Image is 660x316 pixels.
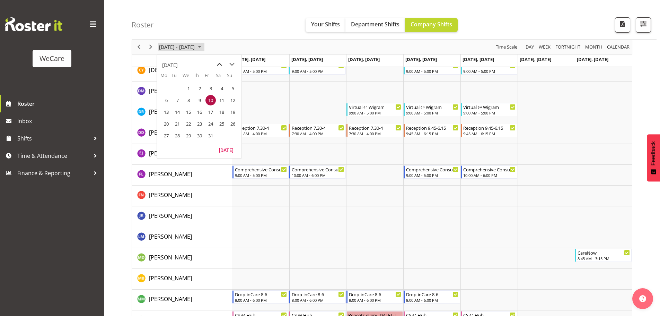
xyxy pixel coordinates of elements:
button: Fortnight [554,43,582,52]
div: title [162,58,178,72]
img: Rosterit website logo [5,17,62,31]
span: Thursday, October 23, 2025 [194,119,205,129]
div: October 06 - 12, 2025 [157,40,205,54]
div: 9:00 AM - 5:00 PM [406,68,458,74]
img: help-xxl-2.png [639,295,646,302]
div: Reception 7.30-4 [235,124,287,131]
a: [PERSON_NAME] [149,170,192,178]
button: Feedback - Show survey [647,134,660,181]
a: [PERSON_NAME] [149,295,192,303]
div: Christianna Yu"s event - Float 9-5 Begin From Tuesday, October 7, 2025 at 9:00:00 AM GMT+13:00 En... [289,61,346,75]
div: 9:00 AM - 5:00 PM [406,172,458,178]
td: Demi Dumitrean resource [132,123,232,144]
span: Wednesday, October 1, 2025 [183,83,194,94]
div: Demi Dumitrean"s event - Reception 9.45-6.15 Begin From Thursday, October 9, 2025 at 9:45:00 AM G... [404,124,460,137]
div: Reception 9.45-6.15 [463,124,516,131]
div: 9:00 AM - 5:00 PM [235,68,287,74]
td: Felize Lacson resource [132,165,232,186]
div: Deepti Raturi"s event - Virtual @ Wigram Begin From Thursday, October 9, 2025 at 9:00:00 AM GMT+1... [404,103,460,116]
div: 8:45 AM - 3:15 PM [578,256,630,261]
div: 8:00 AM - 6:00 PM [406,297,458,303]
span: Inbox [17,116,100,126]
span: Day [525,43,535,52]
a: [PERSON_NAME] [149,149,192,157]
td: Matthew Brewer resource [132,269,232,290]
button: Your Shifts [306,18,345,32]
span: Sunday, October 19, 2025 [228,107,238,117]
span: [PERSON_NAME] [149,87,192,95]
th: Mo [160,72,171,83]
th: Sa [216,72,227,83]
div: Drop-inCare 8-6 [406,291,458,298]
span: Sunday, October 12, 2025 [228,95,238,105]
span: [DATE], [DATE] [348,56,380,62]
a: [PERSON_NAME] [149,128,192,137]
span: Friday, October 31, 2025 [205,130,216,141]
span: Shifts [17,133,90,144]
a: [PERSON_NAME] [149,232,192,241]
span: Time Scale [495,43,518,52]
span: Fortnight [555,43,581,52]
div: Felize Lacson"s event - Comprehensive Consult 10-6 Begin From Friday, October 10, 2025 at 10:00:0... [461,165,517,179]
div: Marie-Claire Dickson-Bakker"s event - CareNow Begin From Sunday, October 12, 2025 at 8:45:00 AM G... [575,249,632,262]
span: Saturday, October 4, 2025 [217,83,227,94]
span: Thursday, October 16, 2025 [194,107,205,117]
span: Thursday, October 30, 2025 [194,130,205,141]
span: Monday, October 13, 2025 [161,107,171,117]
th: Su [227,72,238,83]
span: [DATE] - [DATE] [158,43,195,52]
span: [DEMOGRAPHIC_DATA][PERSON_NAME] [149,66,252,74]
span: [DATE], [DATE] [520,56,551,62]
div: Matthew Mckenzie"s event - Drop-inCare 8-6 Begin From Monday, October 6, 2025 at 8:00:00 AM GMT+1... [232,290,289,304]
td: Christianna Yu resource [132,61,232,82]
div: Demi Dumitrean"s event - Reception 7.30-4 Begin From Monday, October 6, 2025 at 7:30:00 AM GMT+13... [232,124,289,137]
div: Christianna Yu"s event - Float 9-5 Begin From Thursday, October 9, 2025 at 9:00:00 AM GMT+13:00 E... [404,61,460,75]
span: Saturday, October 18, 2025 [217,107,227,117]
span: Wednesday, October 8, 2025 [183,95,194,105]
button: Next [146,43,156,52]
span: Wednesday, October 29, 2025 [183,130,194,141]
span: Finance & Reporting [17,168,90,178]
a: [PERSON_NAME] [149,253,192,262]
div: Drop-inCare 8-6 [235,291,287,298]
span: [DATE], [DATE] [577,56,608,62]
div: Matthew Mckenzie"s event - Drop-inCare 8-6 Begin From Tuesday, October 7, 2025 at 8:00:00 AM GMT+... [289,290,346,304]
span: [DATE], [DATE] [234,56,265,62]
div: next period [145,40,157,54]
div: 9:00 AM - 5:00 PM [235,172,287,178]
td: Firdous Naqvi resource [132,186,232,206]
div: Christianna Yu"s event - Float 9-5 Begin From Friday, October 10, 2025 at 9:00:00 AM GMT+13:00 En... [461,61,517,75]
button: Timeline Week [538,43,552,52]
button: Department Shifts [345,18,405,32]
button: October 2025 [158,43,204,52]
span: Roster [17,99,100,109]
div: Comprehensive Consult 10-6 [463,166,516,173]
span: Company Shifts [411,20,452,28]
td: Deepti Raturi resource [132,102,232,123]
span: Sunday, October 5, 2025 [228,83,238,94]
div: 7:30 AM - 4:00 PM [349,131,401,136]
span: Friday, October 24, 2025 [205,119,216,129]
a: [PERSON_NAME] [149,108,192,116]
button: Time Scale [495,43,519,52]
div: 9:45 AM - 6:15 PM [406,131,458,136]
span: Wednesday, October 15, 2025 [183,107,194,117]
div: 8:00 AM - 6:00 PM [349,297,401,303]
div: 8:00 AM - 6:00 PM [235,297,287,303]
button: Today [214,145,238,155]
div: Virtual @ Wigram [463,103,516,110]
div: 9:00 AM - 5:00 PM [406,110,458,116]
td: John Ko resource [132,206,232,227]
button: Filter Shifts [636,17,651,33]
span: Friday, October 10, 2025 [205,95,216,105]
th: Fr [205,72,216,83]
button: Download a PDF of the roster according to the set date range. [615,17,630,33]
div: Comprehensive Consult 9-5 [406,166,458,173]
span: [DATE], [DATE] [463,56,494,62]
span: Week [538,43,551,52]
span: Monday, October 6, 2025 [161,95,171,105]
span: Department Shifts [351,20,399,28]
